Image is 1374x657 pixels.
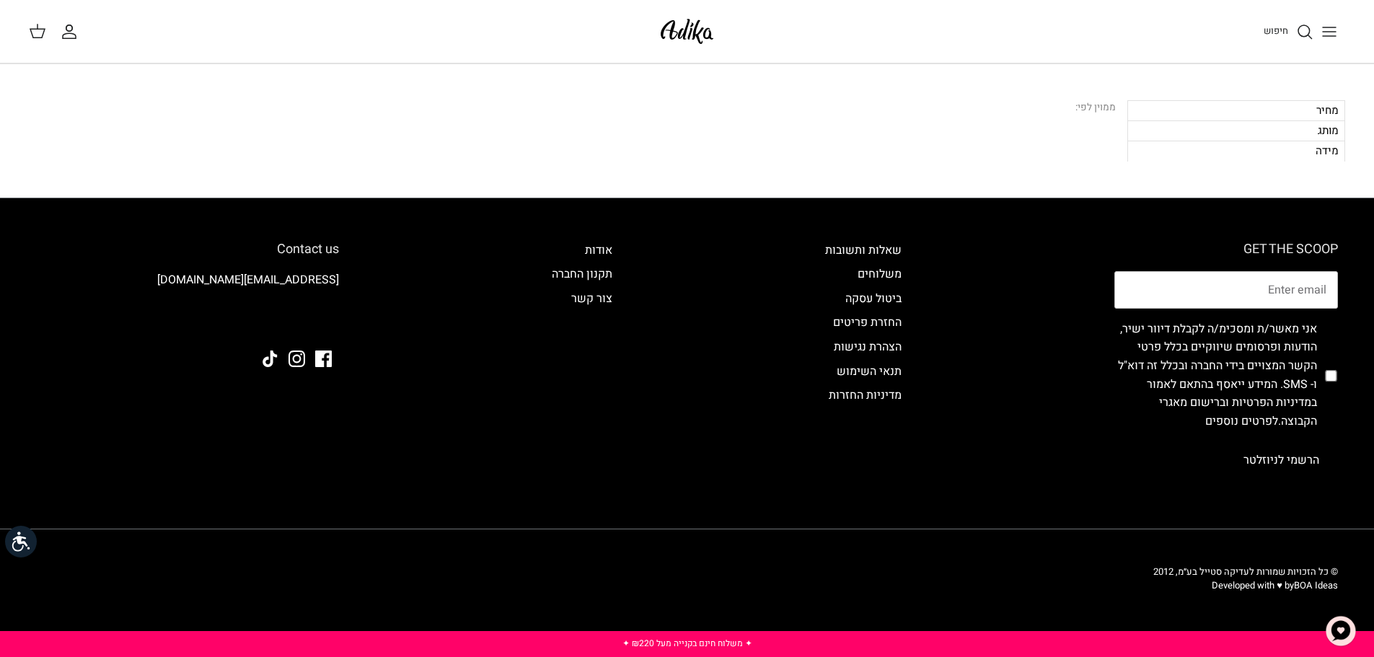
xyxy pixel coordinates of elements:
[811,242,916,479] div: Secondary navigation
[1114,271,1338,309] input: Email
[262,350,278,367] a: Tiktok
[299,312,339,330] img: Adika IL
[1294,578,1338,592] a: BOA Ideas
[1153,579,1338,592] p: Developed with ♥ by
[1205,413,1278,430] a: לפרטים נוספים
[289,350,305,367] a: Instagram
[1114,320,1317,431] label: אני מאשר/ת ומסכימ/ה לקבלת דיוור ישיר, הודעות ופרסומים שיווקיים בכלל פרטי הקשר המצויים בידי החברה ...
[1127,141,1345,161] div: מידה
[622,637,752,650] a: ✦ משלוח חינם בקנייה מעל ₪220 ✦
[552,265,612,283] a: תקנון החברה
[61,23,84,40] a: החשבון שלי
[315,350,332,367] a: Facebook
[1114,242,1338,257] h6: GET THE SCOOP
[833,314,902,331] a: החזרת פריטים
[1264,24,1288,38] span: חיפוש
[1075,100,1116,116] div: ממוין לפי:
[585,242,612,259] a: אודות
[837,363,902,380] a: תנאי השימוש
[1313,16,1345,48] button: Toggle menu
[1225,442,1338,478] button: הרשמי לניוזלטר
[571,290,612,307] a: צור קשר
[834,338,902,356] a: הצהרת נגישות
[1319,609,1362,653] button: צ'אט
[829,387,902,404] a: מדיניות החזרות
[1127,100,1345,120] div: מחיר
[858,265,902,283] a: משלוחים
[537,242,627,479] div: Secondary navigation
[157,271,339,288] a: [EMAIL_ADDRESS][DOMAIN_NAME]
[825,242,902,259] a: שאלות ותשובות
[656,14,718,48] img: Adika IL
[1127,120,1345,141] div: מותג
[36,242,339,257] h6: Contact us
[1264,23,1313,40] a: חיפוש
[845,290,902,307] a: ביטול עסקה
[1153,565,1338,578] span: © כל הזכויות שמורות לעדיקה סטייל בע״מ, 2012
